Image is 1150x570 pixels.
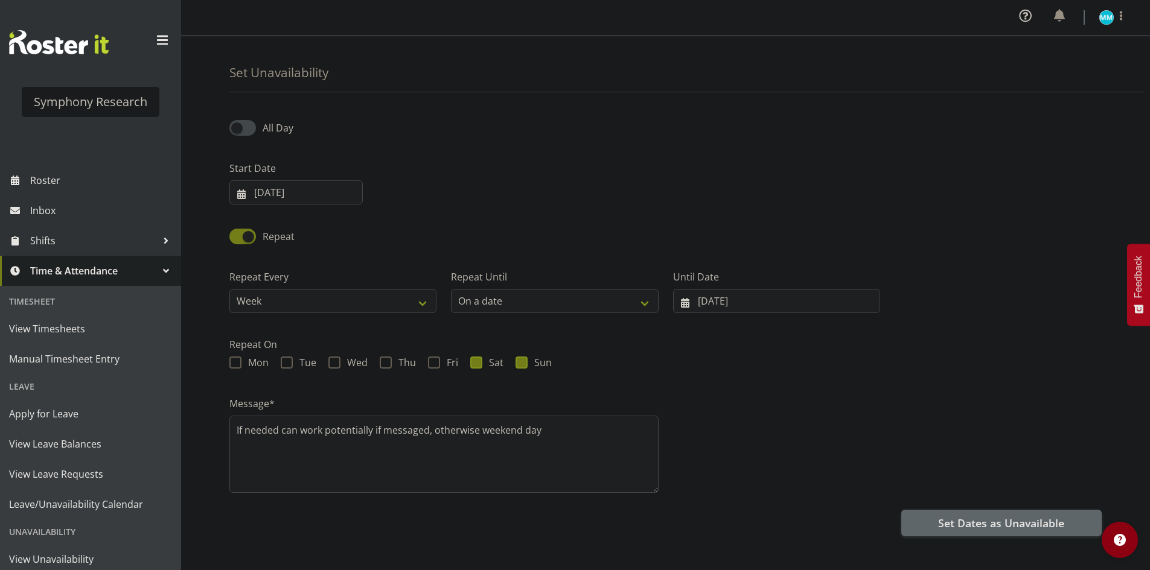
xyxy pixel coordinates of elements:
[229,337,1102,352] label: Repeat On
[901,510,1102,536] button: Set Dates as Unavailable
[1127,244,1150,326] button: Feedback - Show survey
[9,405,172,423] span: Apply for Leave
[482,356,503,369] span: Sat
[9,465,172,483] span: View Leave Requests
[938,515,1064,531] span: Set Dates as Unavailable
[673,289,880,313] input: Click to select...
[9,435,172,453] span: View Leave Balances
[1114,534,1126,546] img: help-xxl-2.png
[1133,256,1144,298] span: Feedback
[3,344,178,374] a: Manual Timesheet Entry
[229,396,659,411] label: Message*
[241,356,269,369] span: Mon
[293,356,316,369] span: Tue
[3,374,178,399] div: Leave
[229,270,436,284] label: Repeat Every
[30,171,175,189] span: Roster
[528,356,552,369] span: Sun
[3,399,178,429] a: Apply for Leave
[9,350,172,368] span: Manual Timesheet Entry
[30,201,175,220] span: Inbox
[229,180,363,204] input: Click to select...
[673,270,880,284] label: Until Date
[9,320,172,338] span: View Timesheets
[9,30,109,54] img: Rosterit website logo
[263,121,293,135] span: All Day
[229,66,328,80] h4: Set Unavailability
[9,495,172,513] span: Leave/Unavailability Calendar
[256,229,295,244] span: Repeat
[451,270,658,284] label: Repeat Until
[392,356,416,369] span: Thu
[3,289,178,314] div: Timesheet
[3,519,178,544] div: Unavailability
[30,232,157,250] span: Shifts
[1099,10,1114,25] img: murphy-mulholland11450.jpg
[34,93,147,111] div: Symphony Research
[30,262,157,280] span: Time & Attendance
[3,489,178,519] a: Leave/Unavailability Calendar
[3,459,178,489] a: View Leave Requests
[9,550,172,568] span: View Unavailability
[3,429,178,459] a: View Leave Balances
[340,356,368,369] span: Wed
[3,314,178,344] a: View Timesheets
[229,161,363,176] label: Start Date
[440,356,458,369] span: Fri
